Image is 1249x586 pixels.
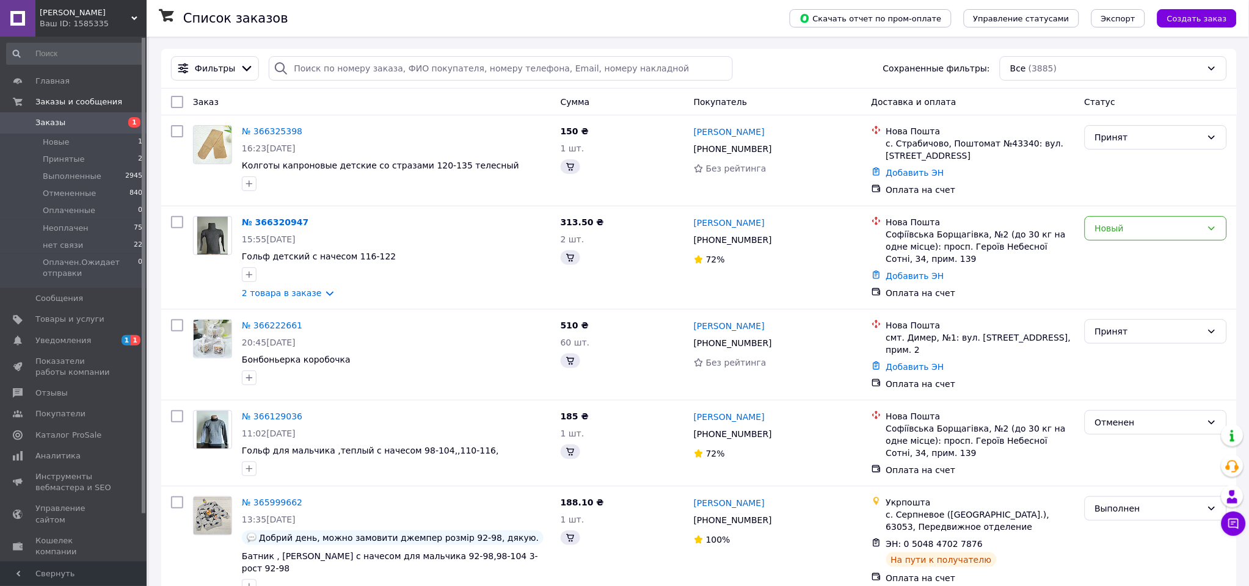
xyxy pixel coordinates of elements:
[886,496,1075,508] div: Укрпошта
[1101,14,1135,23] span: Экспорт
[242,355,351,364] span: Бонбоньерка коробочка
[706,449,725,458] span: 72%
[886,184,1075,196] div: Оплата на счет
[561,429,584,438] span: 1 шт.
[964,9,1079,27] button: Управление статусами
[561,143,584,153] span: 1 шт.
[131,335,140,345] span: 1
[1222,512,1246,536] button: Чат с покупателем
[872,97,956,107] span: Доставка и оплата
[242,551,538,573] a: Батник , [PERSON_NAME] с начесом для мальчика 92-98,98-104 3- рост 92-98
[561,234,584,244] span: 2 шт.
[694,497,765,509] a: [PERSON_NAME]
[242,217,308,227] a: № 366320947
[886,125,1075,137] div: Нова Пошта
[694,411,765,423] a: [PERSON_NAME]
[242,234,296,244] span: 15:55[DATE]
[35,314,104,325] span: Товары и услуги
[35,503,113,525] span: Управление сайтом
[561,338,590,347] span: 60 шт.
[886,362,944,372] a: Добавить ЭН
[195,62,235,74] span: Фильтры
[694,217,765,229] a: [PERSON_NAME]
[43,205,95,216] span: Оплаченные
[122,335,131,345] span: 1
[242,429,296,438] span: 11:02[DATE]
[269,56,733,81] input: Поиск по номеру заказа, ФИО покупателя, номеру телефона, Email, номеру накладной
[193,216,232,255] a: Фото товару
[886,464,1075,476] div: Оплата на счет
[35,408,86,419] span: Покупатели
[183,11,288,26] h1: Список заказов
[1095,502,1202,515] div: Выполнен
[134,240,142,251] span: 22
[1095,131,1202,144] div: Принят
[134,223,142,234] span: 75
[138,137,142,148] span: 1
[35,450,81,461] span: Аналитика
[1095,325,1202,338] div: Принят
[561,97,590,107] span: Сумма
[561,497,604,507] span: 188.10 ₴
[6,43,144,65] input: Поиск
[886,228,1075,265] div: Софіївська Борщагівка, №2 (до 30 кг на одне місце): просп. Героїв Небесної Сотні, 34, прим. 139
[694,338,772,348] span: [PHONE_NUMBER]
[886,319,1075,331] div: Нова Пошта
[886,410,1075,422] div: Нова Пошта
[694,515,772,525] span: [PHONE_NUMBER]
[561,126,589,136] span: 150 ₴
[1145,13,1237,23] a: Создать заказ
[128,117,140,128] span: 1
[242,497,302,507] a: № 365999662
[886,331,1075,356] div: смт. Димер, №1: вул. [STREET_ADDRESS], прим. 2
[35,430,101,441] span: Каталог ProSale
[886,539,983,549] span: ЭН: 0 5048 4702 7876
[799,13,942,24] span: Скачать отчет по пром-оплате
[242,143,296,153] span: 16:23[DATE]
[43,188,96,199] span: Отмененные
[561,411,589,421] span: 185 ₴
[886,271,944,281] a: Добавить ЭН
[1010,62,1026,74] span: Все
[129,188,142,199] span: 840
[43,223,89,234] span: Неоплачен
[974,14,1069,23] span: Управление статусами
[40,18,147,29] div: Ваш ID: 1585335
[35,76,70,87] span: Главная
[1085,97,1116,107] span: Статус
[35,96,122,107] span: Заказы и сообщения
[1167,14,1227,23] span: Создать заказ
[242,515,296,524] span: 13:35[DATE]
[694,235,772,245] span: [PHONE_NUMBER]
[242,161,519,170] a: Колготы капроновые детские со стразами 120-135 телесный
[40,7,131,18] span: Кидди маркет
[197,411,228,449] img: Фото товару
[694,126,765,138] a: [PERSON_NAME]
[43,240,83,251] span: нет связи
[694,97,748,107] span: Покупатель
[242,251,396,261] a: Гольф детский с начесом 116-122
[193,410,232,449] a: Фото товару
[883,62,990,74] span: Сохраненные фильтры:
[35,471,113,493] span: Инструменты вебмастера и SEO
[561,515,584,524] span: 1 шт.
[886,572,1075,584] div: Оплата на счет
[694,429,772,439] span: [PHONE_NUMBER]
[242,446,499,455] a: Гольф для мальчика ,теплый с начесом 98-104,,110-116,
[886,508,1075,533] div: с. Серпневое ([GEOGRAPHIC_DATA].), 63053, Передвижное отделение
[193,97,219,107] span: Заказ
[194,497,231,535] img: Фото товару
[138,205,142,216] span: 0
[35,388,68,399] span: Отзывы
[790,9,952,27] button: Скачать отчет по пром-оплате
[35,293,83,304] span: Сообщения
[706,535,730,544] span: 100%
[35,335,91,346] span: Уведомления
[242,288,322,298] a: 2 товара в заказе
[886,216,1075,228] div: Нова Пошта
[1091,9,1145,27] button: Экспорт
